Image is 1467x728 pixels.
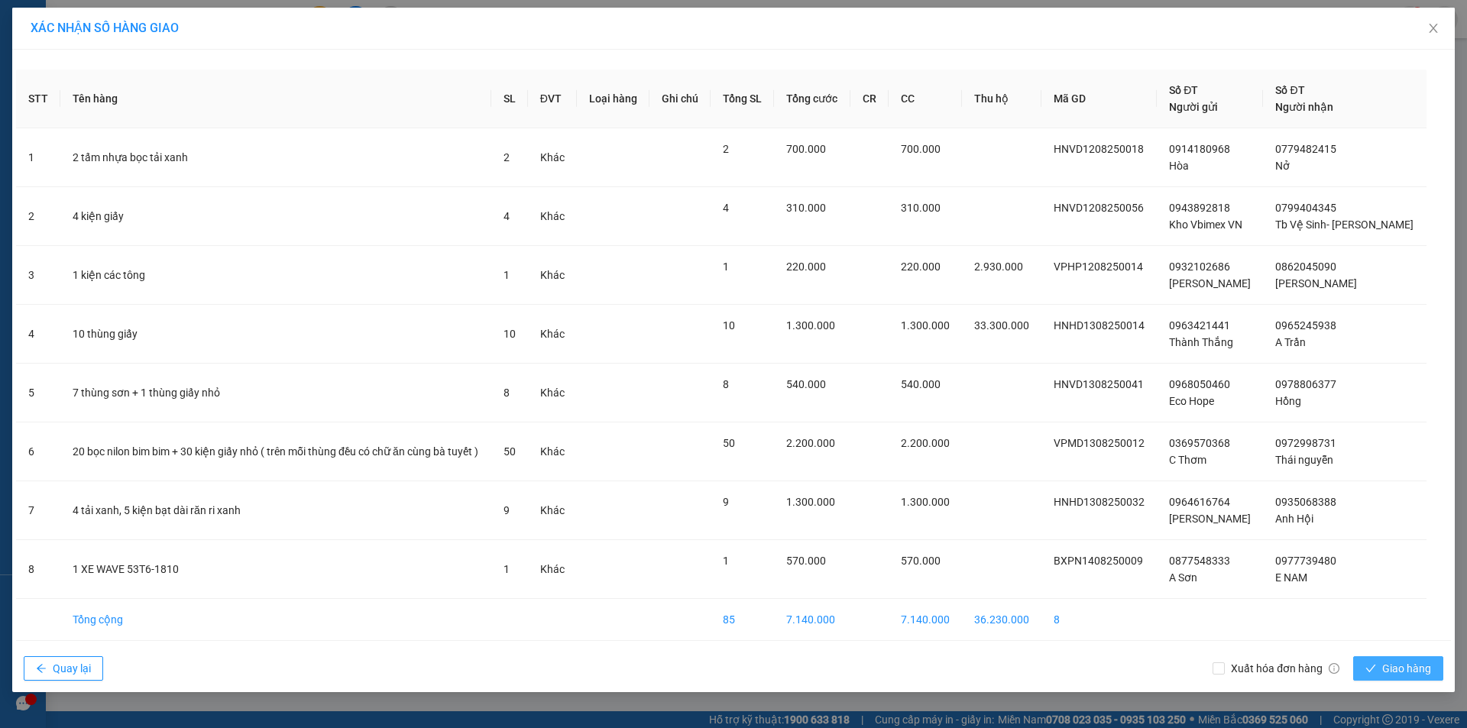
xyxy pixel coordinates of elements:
[974,319,1029,332] span: 33.300.000
[1275,571,1307,584] span: E NAM
[1169,437,1230,449] span: 0369570368
[1275,319,1336,332] span: 0965245938
[1275,84,1304,96] span: Số ĐT
[1054,202,1144,214] span: HNVD1208250056
[1169,160,1189,172] span: Hòa
[504,387,510,399] span: 8
[901,496,950,508] span: 1.300.000
[1275,336,1306,348] span: A Trần
[786,555,826,567] span: 570.000
[723,260,729,273] span: 1
[16,187,60,246] td: 2
[491,70,528,128] th: SL
[1275,395,1301,407] span: Hồng
[528,128,577,187] td: Khác
[1412,8,1455,50] button: Close
[1275,143,1336,155] span: 0779482415
[16,364,60,422] td: 5
[901,143,941,155] span: 700.000
[649,70,711,128] th: Ghi chú
[1054,378,1144,390] span: HNVD1308250041
[1169,143,1230,155] span: 0914180968
[528,422,577,481] td: Khác
[1169,101,1218,113] span: Người gửi
[1169,555,1230,567] span: 0877548333
[16,128,60,187] td: 1
[1169,378,1230,390] span: 0968050460
[1275,378,1336,390] span: 0978806377
[60,128,491,187] td: 2 tấm nhựa bọc tải xanh
[1275,101,1333,113] span: Người nhận
[1169,496,1230,508] span: 0964616764
[1054,319,1145,332] span: HNHD1308250014
[901,378,941,390] span: 540.000
[786,319,835,332] span: 1.300.000
[786,202,826,214] span: 310.000
[16,422,60,481] td: 6
[577,70,649,128] th: Loại hàng
[1275,513,1313,525] span: Anh Hội
[711,599,774,641] td: 85
[723,496,729,508] span: 9
[901,202,941,214] span: 310.000
[889,70,962,128] th: CC
[1427,22,1439,34] span: close
[786,260,826,273] span: 220.000
[889,599,962,641] td: 7.140.000
[774,599,850,641] td: 7.140.000
[1275,160,1290,172] span: Nở
[1169,202,1230,214] span: 0943892818
[504,210,510,222] span: 4
[36,663,47,675] span: arrow-left
[1169,513,1251,525] span: [PERSON_NAME]
[528,540,577,599] td: Khác
[60,246,491,305] td: 1 kiện các tông
[786,437,835,449] span: 2.200.000
[723,378,729,390] span: 8
[786,496,835,508] span: 1.300.000
[16,540,60,599] td: 8
[723,143,729,155] span: 2
[1275,218,1414,231] span: Tb Vệ Sinh- [PERSON_NAME]
[53,660,91,677] span: Quay lại
[504,563,510,575] span: 1
[1365,663,1376,675] span: check
[16,481,60,540] td: 7
[1329,663,1339,674] span: info-circle
[504,151,510,163] span: 2
[16,70,60,128] th: STT
[723,555,729,567] span: 1
[786,378,826,390] span: 540.000
[723,437,735,449] span: 50
[774,70,850,128] th: Tổng cước
[528,70,577,128] th: ĐVT
[1054,496,1145,508] span: HNHD1308250032
[962,599,1041,641] td: 36.230.000
[901,555,941,567] span: 570.000
[504,269,510,281] span: 1
[504,328,516,340] span: 10
[1275,555,1336,567] span: 0977739480
[1382,660,1431,677] span: Giao hàng
[528,305,577,364] td: Khác
[1353,656,1443,681] button: checkGiao hàng
[1169,395,1214,407] span: Eco Hope
[901,437,950,449] span: 2.200.000
[1225,660,1346,677] span: Xuất hóa đơn hàng
[901,319,950,332] span: 1.300.000
[504,504,510,516] span: 9
[60,187,491,246] td: 4 kiện giấy
[1169,319,1230,332] span: 0963421441
[60,481,491,540] td: 4 tải xanh, 5 kiện bạt dài răn ri xanh
[1169,84,1198,96] span: Số ĐT
[60,305,491,364] td: 10 thùng giấy
[1054,437,1145,449] span: VPMD1308250012
[786,143,826,155] span: 700.000
[1041,70,1157,128] th: Mã GD
[1275,277,1357,290] span: [PERSON_NAME]
[1169,571,1197,584] span: A Sơn
[60,70,491,128] th: Tên hàng
[1275,454,1333,466] span: Thái nguyễn
[1169,218,1242,231] span: Kho Vbimex VN
[60,422,491,481] td: 20 bọc nilon bim bim + 30 kiện giấy nhỏ ( trên mỗi thùng đều có chữ ăn cùng bà tuyết )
